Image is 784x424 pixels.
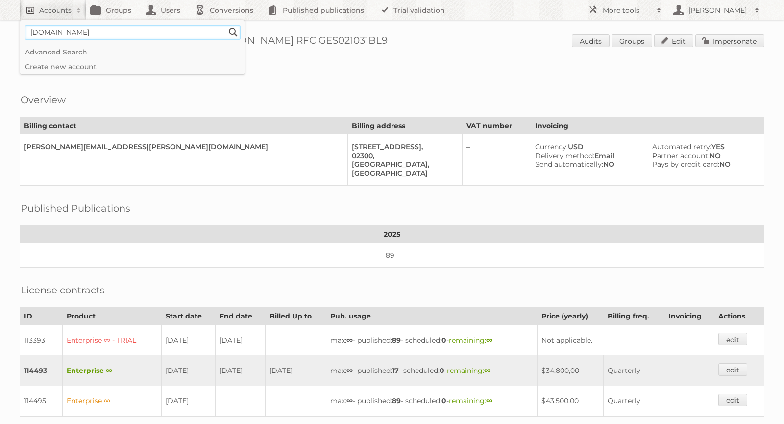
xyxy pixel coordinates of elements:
[652,160,719,169] span: Pays by credit card:
[718,363,747,376] a: edit
[20,243,764,268] td: 89
[216,325,266,356] td: [DATE]
[535,151,640,160] div: Email
[686,5,750,15] h2: [PERSON_NAME]
[652,160,756,169] div: NO
[216,355,266,386] td: [DATE]
[604,386,664,417] td: Quarterly
[20,59,245,74] a: Create new account
[20,64,764,73] div: Price shoes [GEOGRAPHIC_DATA]
[162,325,216,356] td: [DATE]
[652,151,756,160] div: NO
[24,142,340,151] div: [PERSON_NAME][EMAIL_ADDRESS][PERSON_NAME][DOMAIN_NAME]
[718,333,747,345] a: edit
[20,117,348,134] th: Billing contact
[63,325,162,356] td: Enterprise ∞ - TRIAL
[535,142,640,151] div: USD
[265,355,326,386] td: [DATE]
[21,283,105,297] h2: License contracts
[326,355,538,386] td: max: - published: - scheduled: -
[535,160,603,169] span: Send automatically:
[604,355,664,386] td: Quarterly
[449,336,492,344] span: remaining:
[392,336,401,344] strong: 89
[652,151,710,160] span: Partner account:
[346,336,353,344] strong: ∞
[664,308,714,325] th: Invoicing
[162,308,216,325] th: Start date
[20,386,63,417] td: 114495
[326,386,538,417] td: max: - published: - scheduled: -
[447,366,490,375] span: remaining:
[392,397,401,405] strong: 89
[537,355,603,386] td: $34.800,00
[352,142,454,151] div: [STREET_ADDRESS],
[486,397,492,405] strong: ∞
[603,5,652,15] h2: More tools
[63,308,162,325] th: Product
[392,366,399,375] strong: 17
[612,34,652,47] a: Groups
[352,151,454,160] div: 02300,
[537,386,603,417] td: $43.500,00
[486,336,492,344] strong: ∞
[695,34,764,47] a: Impersonate
[572,34,610,47] a: Audits
[652,142,756,151] div: YES
[604,308,664,325] th: Billing freq.
[462,117,531,134] th: VAT number
[531,117,764,134] th: Invoicing
[652,142,711,151] span: Automated retry:
[21,201,130,215] h2: Published Publications
[226,25,241,40] input: Search
[352,160,454,169] div: [GEOGRAPHIC_DATA],
[441,336,446,344] strong: 0
[326,308,538,325] th: Pub. usage
[535,160,640,169] div: NO
[63,386,162,417] td: Enterprise ∞
[718,394,747,406] a: edit
[441,397,446,405] strong: 0
[20,45,245,59] a: Advanced Search
[535,151,594,160] span: Delivery method:
[714,308,764,325] th: Actions
[449,397,492,405] span: remaining:
[352,169,454,178] div: [GEOGRAPHIC_DATA]
[484,366,490,375] strong: ∞
[20,355,63,386] td: 114493
[537,325,714,356] td: Not applicable.
[347,117,462,134] th: Billing address
[20,226,764,243] th: 2025
[20,308,63,325] th: ID
[265,308,326,325] th: Billed Up to
[346,397,353,405] strong: ∞
[162,355,216,386] td: [DATE]
[654,34,693,47] a: Edit
[440,366,444,375] strong: 0
[535,142,568,151] span: Currency:
[326,325,538,356] td: max: - published: - scheduled: -
[20,34,764,49] h1: Account 92875: GRUPO EMPRESARIAL [PERSON_NAME] RFC GES021031BL9
[63,355,162,386] td: Enterprise ∞
[39,5,72,15] h2: Accounts
[346,366,353,375] strong: ∞
[20,325,63,356] td: 113393
[537,308,603,325] th: Price (yearly)
[462,134,531,186] td: –
[162,386,216,417] td: [DATE]
[21,92,66,107] h2: Overview
[216,308,266,325] th: End date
